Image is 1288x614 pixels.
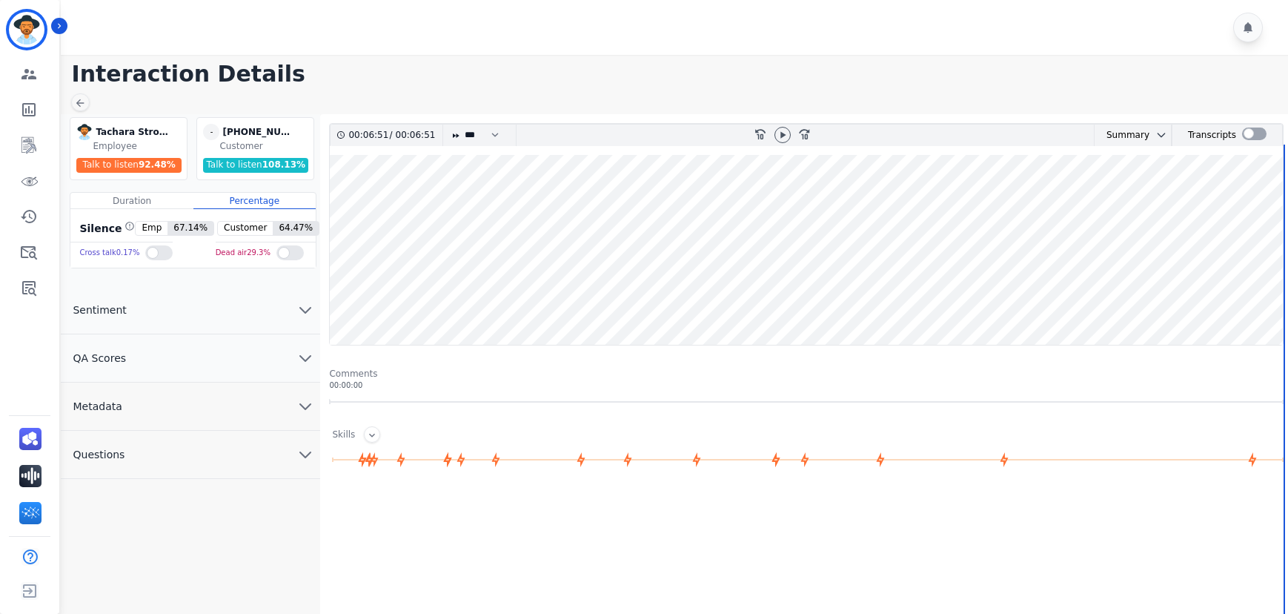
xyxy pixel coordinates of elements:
div: Silence [76,221,135,236]
span: Customer [218,222,273,235]
span: 108.13 % [262,159,305,170]
div: Skills [332,429,355,443]
h1: Interaction Details [71,61,1288,88]
div: Duration [70,193,193,209]
span: Sentiment [61,303,138,317]
div: 00:00:00 [329,380,1284,391]
button: Sentiment chevron down [61,286,320,334]
div: Cross talk 0.17 % [79,242,139,264]
span: Emp [136,222,167,235]
span: 64.47 % [273,222,319,235]
span: - [203,124,219,140]
img: Bordered avatar [9,12,44,47]
button: chevron down [1149,129,1167,141]
div: Dead air 29.3 % [216,242,270,264]
svg: chevron down [296,349,314,367]
div: Talk to listen [76,158,182,173]
div: / [348,125,439,146]
div: 00:06:51 [393,125,434,146]
button: Questions chevron down [61,431,320,479]
div: [PHONE_NUMBER] [222,124,296,140]
div: Talk to listen [203,158,308,173]
span: QA Scores [61,351,138,366]
button: Metadata chevron down [61,383,320,431]
div: Percentage [193,193,316,209]
div: Employee [93,140,184,152]
span: 92.48 % [139,159,176,170]
span: Questions [61,447,136,462]
button: QA Scores chevron down [61,334,320,383]
svg: chevron down [296,397,314,415]
div: Comments [329,368,1284,380]
span: Metadata [61,399,133,414]
svg: chevron down [296,446,314,463]
div: Tachara Strong [96,124,170,140]
div: 00:06:51 [348,125,389,146]
div: Customer [219,140,311,152]
div: Transcripts [1188,125,1236,146]
span: 67.14 % [167,222,213,235]
svg: chevron down [1155,129,1167,141]
div: Summary [1095,125,1149,146]
svg: chevron down [296,301,314,319]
